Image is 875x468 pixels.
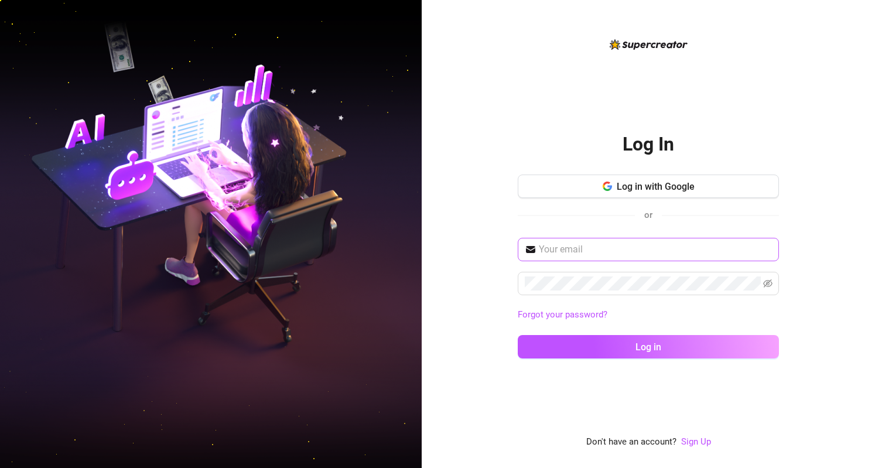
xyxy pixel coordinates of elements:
span: Log in [635,341,661,353]
h2: Log In [623,132,674,156]
a: Sign Up [681,435,711,449]
span: Log in with Google [617,181,695,192]
button: Log in [518,335,779,358]
span: or [644,210,652,220]
img: logo-BBDzfeDw.svg [610,39,688,50]
a: Sign Up [681,436,711,447]
span: eye-invisible [763,279,773,288]
input: Your email [539,242,772,257]
button: Log in with Google [518,175,779,198]
span: Don't have an account? [586,435,676,449]
a: Forgot your password? [518,308,779,322]
a: Forgot your password? [518,309,607,320]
